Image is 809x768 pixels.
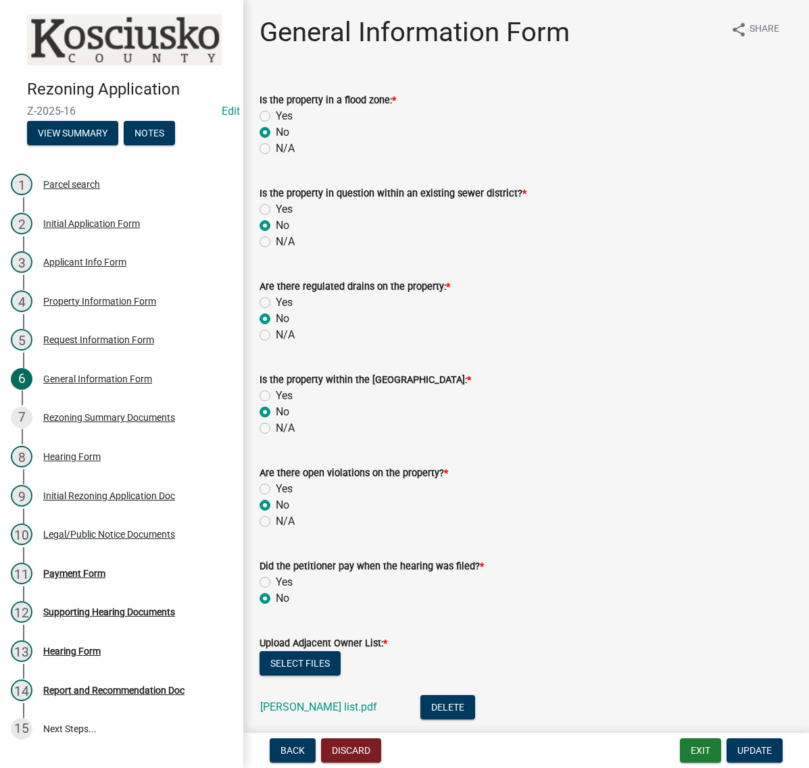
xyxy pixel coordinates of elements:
[260,96,396,105] label: Is the property in a flood zone:
[276,420,295,436] label: N/A
[43,607,175,617] div: Supporting Hearing Documents
[27,121,118,145] button: View Summary
[276,311,289,327] label: No
[43,219,140,228] div: Initial Application Form
[43,335,154,344] div: Request Information Form
[124,128,175,139] wm-modal-confirm: Notes
[11,601,32,623] div: 12
[727,738,783,763] button: Update
[276,327,295,343] label: N/A
[276,295,293,311] label: Yes
[27,14,222,66] img: Kosciusko County, Indiana
[43,452,101,461] div: Hearing Form
[276,201,293,217] label: Yes
[321,738,381,763] button: Discard
[260,16,570,49] h1: General Information Form
[276,404,289,420] label: No
[737,745,772,756] span: Update
[260,562,484,571] label: Did the petitioner pay when the hearing was filed?
[260,282,450,292] label: Are there regulated drains on the property:
[11,407,32,428] div: 7
[750,22,779,38] span: Share
[11,640,32,662] div: 13
[11,718,32,740] div: 15
[43,569,105,578] div: Payment Form
[43,413,175,422] div: Rezoning Summary Documents
[260,189,526,199] label: Is the property in question within an existing sewer district?
[276,388,293,404] label: Yes
[276,234,295,250] label: N/A
[222,105,240,118] a: Edit
[43,491,175,501] div: Initial Rezoning Application Doc
[11,680,32,701] div: 14
[720,16,790,43] button: shareShare
[43,297,156,306] div: Property Information Form
[11,368,32,390] div: 6
[270,738,316,763] button: Back
[27,80,232,99] h4: Rezoning Application
[260,469,448,478] label: Are there open violations on the property?
[11,213,32,234] div: 2
[260,700,377,713] a: [PERSON_NAME] list.pdf
[276,124,289,140] label: No
[276,513,295,530] label: N/A
[260,651,341,675] button: Select files
[280,745,305,756] span: Back
[11,485,32,507] div: 9
[27,105,216,118] span: Z-2025-16
[276,590,289,607] label: No
[420,702,475,715] wm-modal-confirm: Delete Document
[260,376,471,385] label: Is the property within the [GEOGRAPHIC_DATA]:
[731,22,747,38] i: share
[276,481,293,497] label: Yes
[11,290,32,312] div: 4
[43,257,126,267] div: Applicant Info Form
[43,374,152,384] div: General Information Form
[11,251,32,273] div: 3
[420,695,475,719] button: Delete
[11,174,32,195] div: 1
[124,121,175,145] button: Notes
[276,497,289,513] label: No
[276,108,293,124] label: Yes
[43,180,100,189] div: Parcel search
[43,530,175,539] div: Legal/Public Notice Documents
[11,563,32,584] div: 11
[680,738,721,763] button: Exit
[11,523,32,545] div: 10
[43,686,185,695] div: Report and Recommendation Doc
[276,140,295,157] label: N/A
[222,105,240,118] wm-modal-confirm: Edit Application Number
[11,446,32,467] div: 8
[27,128,118,139] wm-modal-confirm: Summary
[43,646,101,656] div: Hearing Form
[276,217,289,234] label: No
[260,639,387,648] label: Upload Adjacent Owner List:
[276,574,293,590] label: Yes
[11,329,32,351] div: 5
